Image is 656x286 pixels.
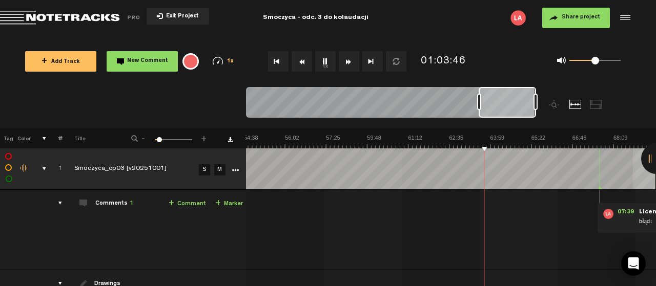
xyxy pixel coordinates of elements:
[147,8,209,25] button: Exit Project
[214,164,225,175] a: M
[182,53,199,70] div: {{ tooltip_message }}
[63,148,196,190] td: Click to edit the title Smoczyca_ep03 [v20251001]
[199,164,210,175] a: S
[47,148,63,190] td: Click to change the order number 1
[163,14,199,19] span: Exit Project
[211,5,421,31] div: Smoczyca - odc. 3 do kolaudacji
[292,51,312,72] button: Rewind
[42,59,80,65] span: Add Track
[32,164,48,174] div: comments, stamps & drawings
[169,198,206,210] a: Comment
[42,57,47,65] span: +
[215,200,221,208] span: +
[421,54,466,69] div: 01:03:46
[213,57,223,65] img: speedometer.svg
[74,164,208,174] div: Click to edit the title
[15,148,31,190] td: Change the color of the waveform
[47,128,63,148] th: #
[15,128,31,148] th: Color
[130,201,133,207] span: 1
[542,8,610,28] button: Share project
[95,200,133,208] div: Comments
[63,128,117,148] th: Title
[31,148,47,190] td: comments, stamps & drawings
[127,58,168,64] span: New Comment
[339,51,359,72] button: Fast Forward
[613,209,638,219] span: 07:39
[230,165,240,174] a: More
[48,198,64,208] div: comments
[562,14,600,20] span: Share project
[17,164,32,173] div: Change the color of the waveform
[315,51,336,72] button: 1x
[203,57,243,65] div: 1x
[228,137,233,142] a: Download comments
[510,10,526,26] img: letters
[215,198,243,210] a: Marker
[621,251,646,276] div: Open Intercom Messenger
[169,200,174,208] span: +
[227,59,234,64] span: 1x
[139,134,148,140] span: -
[47,190,63,270] td: comments
[48,164,64,174] div: Click to change the order number
[386,51,406,72] button: Loop
[268,51,289,72] button: Go to beginning
[25,51,96,72] button: +Add Track
[107,51,178,72] button: New Comment
[362,51,383,72] button: Go to end
[603,209,613,219] img: letters
[263,5,368,31] div: Smoczyca - odc. 3 do kolaudacji
[200,134,208,140] span: +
